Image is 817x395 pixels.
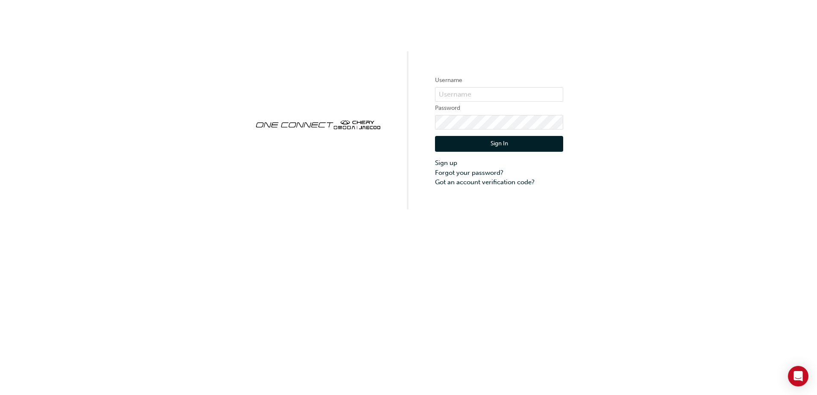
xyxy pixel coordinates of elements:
label: Password [435,103,563,113]
div: Open Intercom Messenger [788,366,808,386]
a: Sign up [435,158,563,168]
input: Username [435,87,563,102]
button: Sign In [435,136,563,152]
a: Forgot your password? [435,168,563,178]
img: oneconnect [254,113,382,135]
label: Username [435,75,563,85]
a: Got an account verification code? [435,177,563,187]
